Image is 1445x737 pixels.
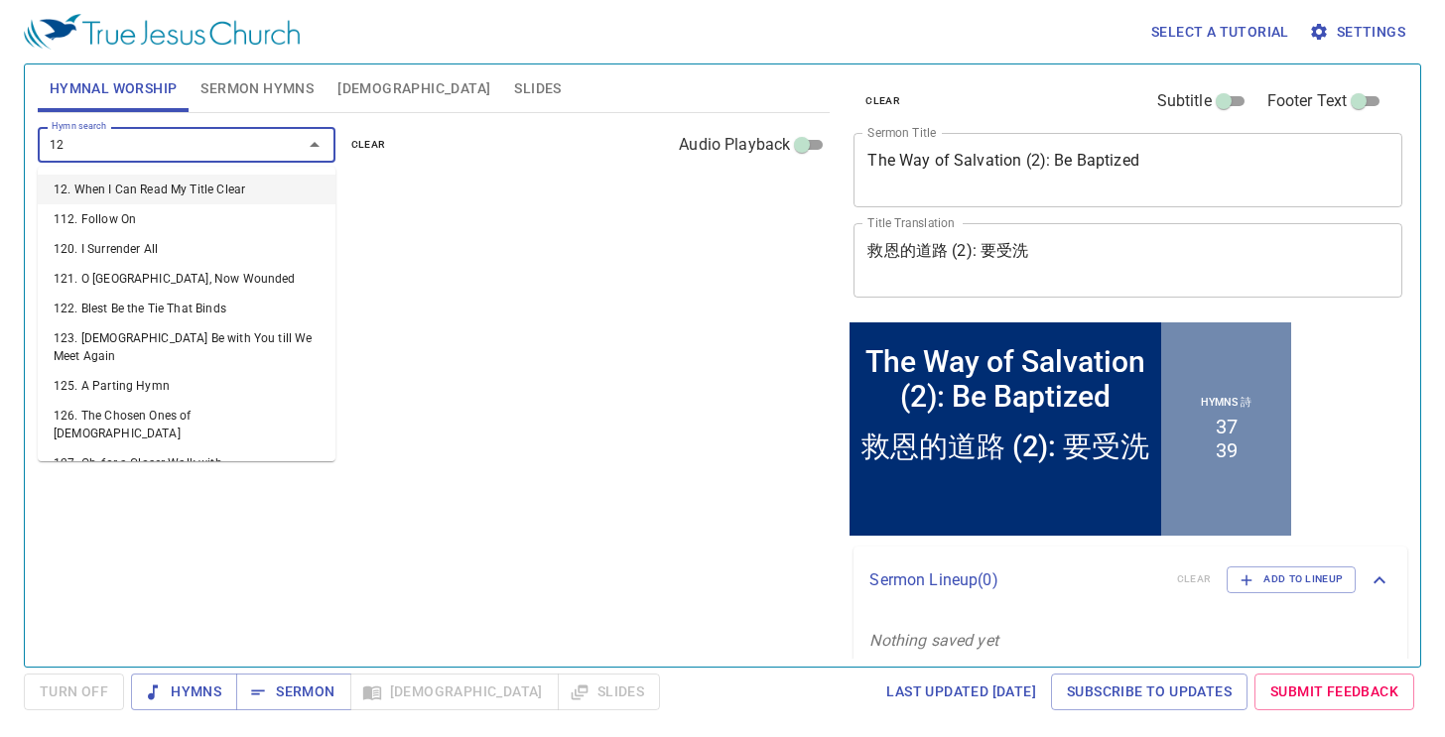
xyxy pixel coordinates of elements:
span: Select a tutorial [1151,20,1289,45]
span: Sermon Hymns [200,76,314,101]
span: Settings [1313,20,1405,45]
i: Nothing saved yet [869,631,998,650]
a: Subscribe to Updates [1051,674,1248,710]
span: Add to Lineup [1240,570,1343,588]
li: 120. I Surrender All [38,234,335,264]
button: Sermon [236,674,350,710]
button: Settings [1305,14,1413,51]
span: Sermon [252,679,334,704]
li: 122. Blest Be the Tie That Binds [38,294,335,323]
button: Close [301,131,328,159]
span: clear [351,136,386,154]
li: 12. When I Can Read My Title Clear [38,175,335,204]
li: 125. A Parting Hymn [38,371,335,401]
span: Slides [514,76,561,101]
span: [DEMOGRAPHIC_DATA] [337,76,490,101]
a: Last updated [DATE] [878,674,1044,710]
iframe: from-child [846,318,1295,540]
p: Sermon Lineup ( 0 ) [869,568,1160,592]
li: 127. Oh, for a Closer Walk with [DEMOGRAPHIC_DATA] [38,448,335,496]
button: clear [339,133,398,157]
button: Hymns [131,674,237,710]
span: Subscribe to Updates [1067,679,1232,704]
textarea: 救恩的道路 (2): 要受洗 [867,241,1388,279]
span: Last updated [DATE] [886,679,1036,704]
a: Submit Feedback [1254,674,1414,710]
li: 121. O [GEOGRAPHIC_DATA], Now Wounded [38,264,335,294]
li: 123. [DEMOGRAPHIC_DATA] Be with You till We Meet Again [38,323,335,371]
div: Sermon Lineup(0)clearAdd to Lineup [854,547,1407,612]
span: Footer Text [1267,89,1348,113]
button: clear [854,89,912,113]
span: clear [865,92,900,110]
textarea: The Way of Salvation (2): Be Baptized [867,151,1388,188]
span: Hymns [147,679,221,704]
button: Add to Lineup [1227,566,1356,592]
img: True Jesus Church [24,14,300,50]
button: Select a tutorial [1143,14,1297,51]
li: 112. Follow On [38,204,335,234]
span: Subtitle [1157,89,1212,113]
span: Submit Feedback [1270,679,1398,704]
span: Hymnal Worship [50,76,178,101]
span: Audio Playback [679,133,790,157]
li: 126. The Chosen Ones of [DEMOGRAPHIC_DATA] [38,401,335,448]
